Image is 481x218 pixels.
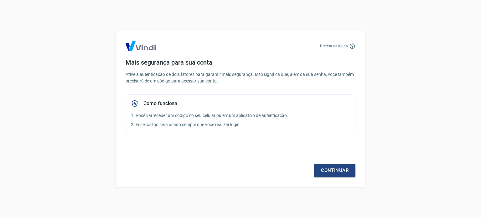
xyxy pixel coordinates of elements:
p: 2. Esse código será usado sempre que você realizar login. [131,121,350,128]
p: Ative a autenticação de dois fatores para garantir mais segurança. Isso significa que, além da su... [126,71,355,84]
p: Precisa de ajuda [320,43,348,49]
a: Continuar [314,164,355,177]
p: 1. Você vai receber um código no seu celular ou em um aplicativo de autenticação. [131,112,350,119]
h4: Mais segurança para sua conta [126,59,355,66]
img: Logo Vind [126,41,156,51]
h5: Como funciona [143,100,177,107]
